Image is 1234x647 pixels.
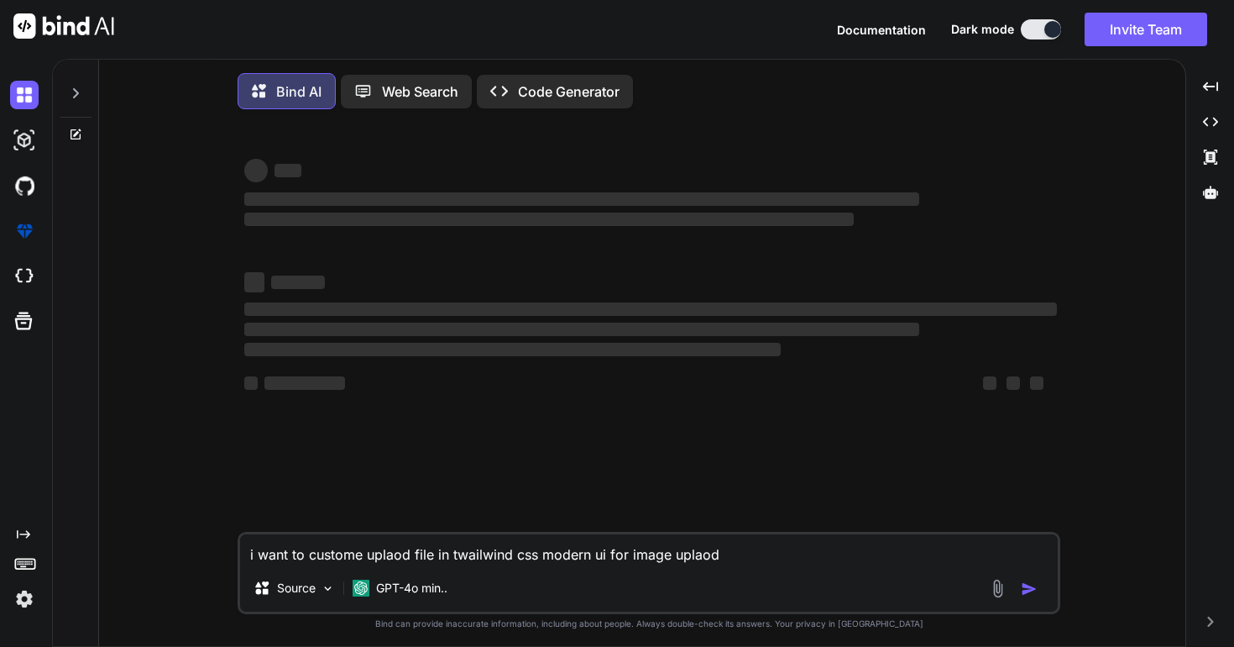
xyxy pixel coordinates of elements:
span: ‌ [1007,376,1020,390]
p: Web Search [382,82,458,102]
img: darkAi-studio [10,126,39,155]
span: ‌ [983,376,996,390]
span: ‌ [1030,376,1043,390]
p: Code Generator [518,82,620,102]
p: Bind AI [276,82,322,102]
img: attachment [988,579,1007,598]
button: Invite Team [1085,13,1207,46]
img: darkChat [10,81,39,109]
button: Documentation [837,21,926,39]
textarea: i want to custome uplaod file in twailwind css modern ui for image uplaod [240,534,1058,565]
p: GPT-4o min.. [376,580,447,597]
span: Documentation [837,23,926,37]
img: GPT-4o mini [353,580,369,597]
span: ‌ [244,302,1057,316]
span: ‌ [244,192,918,206]
span: ‌ [244,376,258,390]
span: ‌ [244,343,781,356]
span: ‌ [275,164,301,177]
span: Dark mode [951,21,1014,38]
img: premium [10,217,39,245]
span: ‌ [244,159,268,182]
img: settings [10,585,39,613]
img: cloudideIcon [10,262,39,291]
img: icon [1021,581,1038,597]
span: ‌ [264,376,345,390]
span: ‌ [244,323,918,336]
img: Bind AI [13,13,114,39]
img: githubDark [10,171,39,200]
p: Source [277,580,316,597]
span: ‌ [244,272,264,292]
p: Bind can provide inaccurate information, including about people. Always double-check its answers.... [238,618,1060,630]
img: Pick Models [321,581,335,596]
span: ‌ [271,276,325,289]
span: ‌ [244,213,854,226]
